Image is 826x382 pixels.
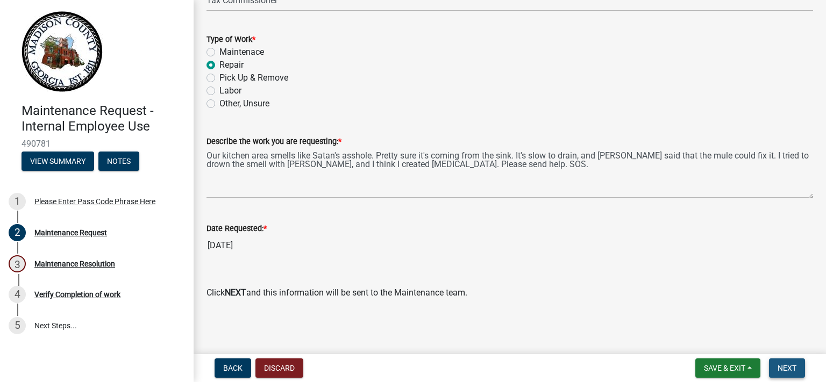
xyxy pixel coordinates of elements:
[219,71,288,84] label: Pick Up & Remove
[219,97,269,110] label: Other, Unsure
[34,260,115,268] div: Maintenance Resolution
[34,229,107,236] div: Maintenance Request
[219,59,244,71] label: Repair
[22,103,185,134] h4: Maintenance Request - Internal Employee Use
[9,224,26,241] div: 2
[98,157,139,166] wm-modal-confirm: Notes
[9,193,26,210] div: 1
[206,225,267,233] label: Date Requested:
[22,157,94,166] wm-modal-confirm: Summary
[255,358,303,378] button: Discard
[778,364,796,372] span: Next
[9,255,26,272] div: 3
[22,11,103,92] img: Madison County, Georgia
[695,358,760,378] button: Save & Exit
[34,291,120,298] div: Verify Completion of work
[9,317,26,334] div: 5
[206,138,341,146] label: Describe the work you are requesting:
[22,139,172,149] span: 490781
[219,84,241,97] label: Labor
[9,286,26,303] div: 4
[22,152,94,171] button: View Summary
[206,286,813,299] p: Click and this information will be sent to the Maintenance team.
[704,364,745,372] span: Save & Exit
[219,46,264,59] label: Maintenace
[769,358,805,378] button: Next
[34,198,155,205] div: Please Enter Pass Code Phrase Here
[215,358,251,378] button: Back
[223,364,243,372] span: Back
[225,287,246,298] strong: NEXT
[206,36,255,44] label: Type of Work
[98,152,139,171] button: Notes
